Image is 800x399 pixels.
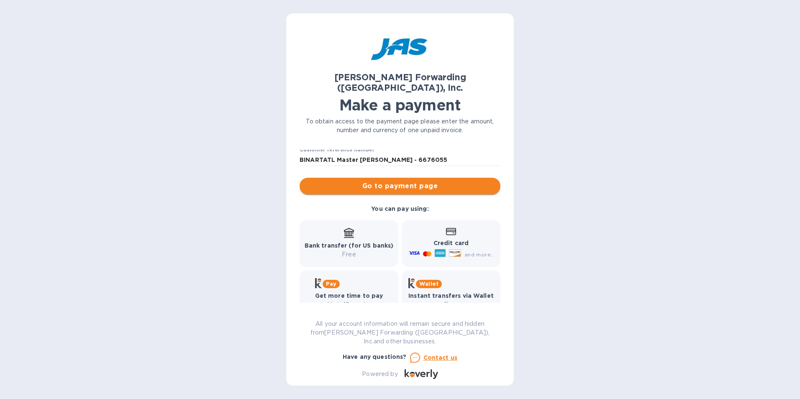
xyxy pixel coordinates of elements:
p: Powered by [362,370,397,379]
label: Customer reference number [300,148,374,153]
b: Pay [326,281,336,287]
span: Go to payment page [306,181,494,191]
b: Credit card [433,240,469,246]
p: Up to 12 weeks [315,300,383,309]
p: Free [408,300,494,309]
b: Have any questions? [343,353,407,360]
b: You can pay using: [371,205,428,212]
b: Bank transfer (for US banks) [305,242,394,249]
b: Wallet [419,281,438,287]
span: and more... [464,251,495,258]
h1: Make a payment [300,96,500,114]
b: [PERSON_NAME] Forwarding ([GEOGRAPHIC_DATA]), Inc. [334,72,466,93]
input: Enter customer reference number [300,153,500,166]
button: Go to payment page [300,178,500,194]
p: To obtain access to the payment page please enter the amount, number and currency of one unpaid i... [300,117,500,135]
u: Contact us [423,354,458,361]
p: All your account information will remain secure and hidden from [PERSON_NAME] Forwarding ([GEOGRA... [300,320,500,346]
p: Free [305,250,394,259]
b: Get more time to pay [315,292,383,299]
b: Instant transfers via Wallet [408,292,494,299]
